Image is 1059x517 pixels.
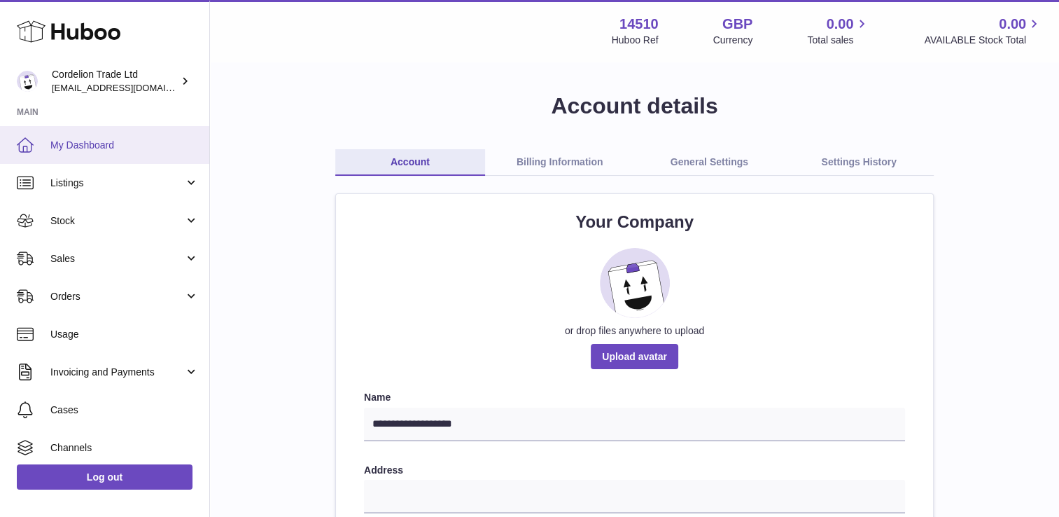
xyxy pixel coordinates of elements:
img: placeholder_image.svg [600,248,670,318]
span: Invoicing and Payments [50,366,184,379]
a: Billing Information [485,149,635,176]
span: 0.00 [999,15,1026,34]
span: AVAILABLE Stock Total [924,34,1042,47]
span: Usage [50,328,199,341]
h2: Your Company [364,211,905,233]
a: General Settings [635,149,785,176]
h1: Account details [232,91,1037,121]
span: Channels [50,441,199,455]
span: Sales [50,252,184,266]
a: Settings History [784,149,934,176]
span: Listings [50,177,184,190]
span: Cases [50,404,199,417]
span: 0.00 [827,15,854,34]
span: Total sales [807,34,869,47]
img: kenswickstore@gmail.com [17,71,38,92]
a: Log out [17,464,192,490]
strong: 14510 [619,15,659,34]
label: Name [364,391,905,404]
div: Currency [713,34,753,47]
label: Address [364,464,905,477]
span: Upload avatar [591,344,678,369]
span: [EMAIL_ADDRESS][DOMAIN_NAME] [52,82,206,93]
a: Account [335,149,485,176]
a: 0.00 AVAILABLE Stock Total [924,15,1042,47]
span: Orders [50,290,184,303]
div: or drop files anywhere to upload [364,324,905,338]
span: Stock [50,214,184,228]
strong: GBP [722,15,752,34]
div: Cordelion Trade Ltd [52,68,178,95]
a: 0.00 Total sales [807,15,869,47]
div: Huboo Ref [612,34,659,47]
span: My Dashboard [50,139,199,152]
